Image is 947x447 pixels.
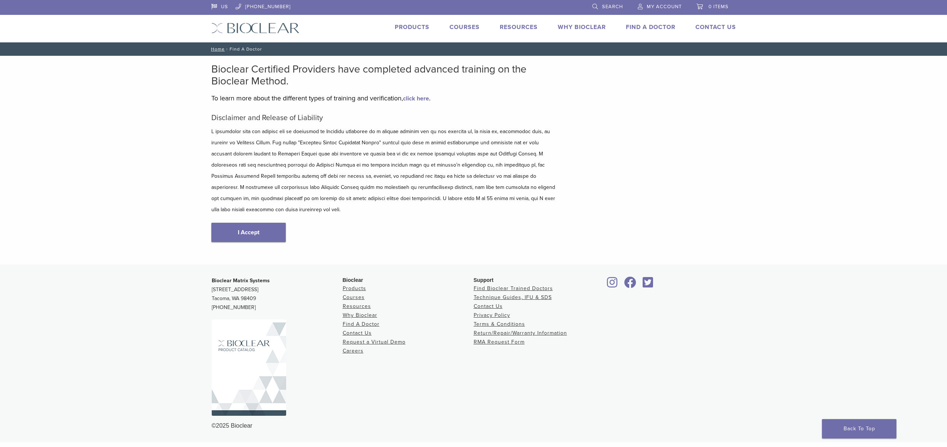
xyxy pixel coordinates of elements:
a: Bioclear [605,281,620,289]
img: Bioclear [212,319,286,416]
a: RMA Request Form [474,339,525,345]
strong: Bioclear Matrix Systems [212,277,270,284]
span: 0 items [708,4,729,10]
div: ©2025 Bioclear [212,421,736,430]
p: L ipsumdolor sita con adipisc eli se doeiusmod te Incididu utlaboree do m aliquae adminim ven qu ... [211,126,557,215]
a: Contact Us [695,23,736,31]
a: I Accept [211,223,286,242]
nav: Find A Doctor [206,42,742,56]
a: Find A Doctor [343,321,380,327]
a: Resources [343,303,371,309]
p: [STREET_ADDRESS] Tacoma, WA 98409 [PHONE_NUMBER] [212,276,343,312]
h5: Disclaimer and Release of Liability [211,113,557,122]
a: Careers [343,348,364,354]
a: Contact Us [474,303,503,309]
a: Request a Virtual Demo [343,339,406,345]
a: Why Bioclear [343,312,377,318]
a: Products [343,285,366,292]
span: My Account [647,4,682,10]
img: Bioclear [211,23,300,33]
a: Find Bioclear Trained Doctors [474,285,553,292]
span: Bioclear [343,277,363,283]
a: Technique Guides, IFU & SDS [474,294,552,300]
span: / [225,47,230,51]
span: Search [602,4,623,10]
a: Why Bioclear [558,23,606,31]
a: Courses [343,294,365,300]
a: Terms & Conditions [474,321,525,327]
a: Courses [449,23,480,31]
a: Home [209,46,225,52]
a: Bioclear [640,281,656,289]
a: Privacy Policy [474,312,510,318]
h2: Bioclear Certified Providers have completed advanced training on the Bioclear Method. [211,63,557,87]
a: Resources [500,23,538,31]
span: Support [474,277,494,283]
a: Return/Repair/Warranty Information [474,330,567,336]
a: Find A Doctor [626,23,675,31]
a: Products [395,23,429,31]
a: click here [403,95,429,102]
p: To learn more about the different types of training and verification, . [211,93,557,104]
a: Contact Us [343,330,372,336]
a: Back To Top [822,419,896,438]
a: Bioclear [622,281,639,289]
